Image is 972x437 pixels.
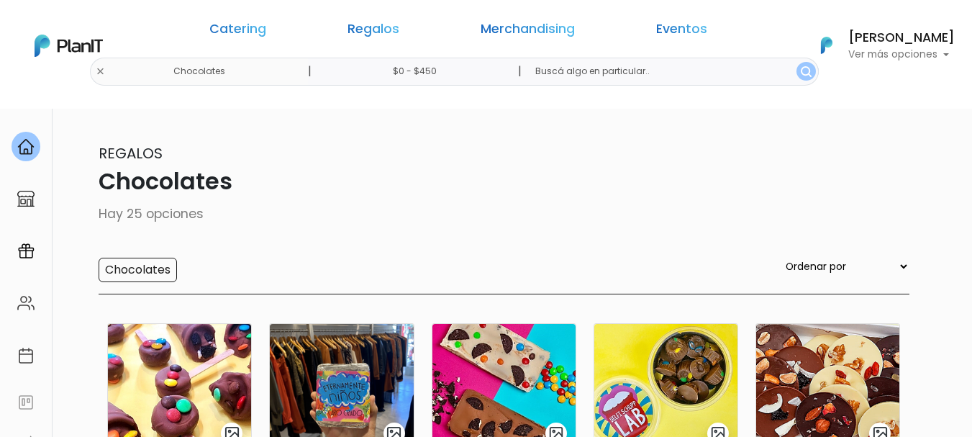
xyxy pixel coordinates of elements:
[17,190,35,207] img: marketplace-4ceaa7011d94191e9ded77b95e3339b90024bf715f7c57f8cf31f2d8c509eaba.svg
[96,67,105,76] img: close-6986928ebcb1d6c9903e3b54e860dbc4d054630f23adef3a32610726dff6a82b.svg
[17,294,35,312] img: people-662611757002400ad9ed0e3c099ab2801c6687ba6c219adb57efc949bc21e19d.svg
[848,50,955,60] p: Ver más opciones
[308,63,312,80] p: |
[348,23,399,40] a: Regalos
[99,258,177,282] input: Chocolates
[63,164,909,199] p: Chocolates
[35,35,103,57] img: PlanIt Logo
[63,143,909,164] p: Regalos
[17,347,35,364] img: calendar-87d922413cdce8b2cf7b7f5f62616a5cf9e4887200fb71536465627b3292af00.svg
[63,204,909,223] p: Hay 25 opciones
[209,23,266,40] a: Catering
[524,58,818,86] input: Buscá algo en particular..
[802,27,955,64] button: PlanIt Logo [PERSON_NAME] Ver más opciones
[17,138,35,156] img: home-e721727adea9d79c4d83392d1f703f7f8bce08238fde08b1acbfd93340b81755.svg
[17,394,35,411] img: feedback-78b5a0c8f98aac82b08bfc38622c3050aee476f2c9584af64705fc4e61158814.svg
[656,23,707,40] a: Eventos
[848,32,955,45] h6: [PERSON_NAME]
[17,243,35,260] img: campaigns-02234683943229c281be62815700db0a1741e53638e28bf9629b52c665b00959.svg
[518,63,522,80] p: |
[481,23,575,40] a: Merchandising
[801,66,812,77] img: search_button-432b6d5273f82d61273b3651a40e1bd1b912527efae98b1b7a1b2c0702e16a8d.svg
[811,30,842,61] img: PlanIt Logo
